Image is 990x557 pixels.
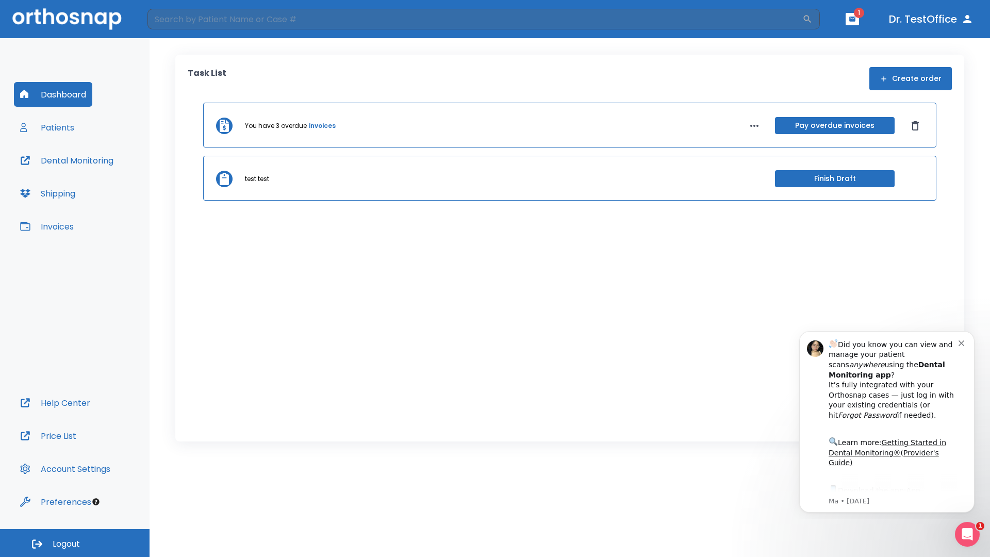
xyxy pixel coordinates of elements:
[955,522,980,547] iframe: Intercom live chat
[45,175,175,184] p: Message from Ma, sent 4w ago
[175,16,183,24] button: Dismiss notification
[14,148,120,173] button: Dental Monitoring
[14,214,80,239] button: Invoices
[245,121,307,130] p: You have 3 overdue
[45,162,175,215] div: Download the app: | ​ Let us know if you need help getting started!
[53,538,80,550] span: Logout
[14,181,81,206] button: Shipping
[885,10,978,28] button: Dr. TestOffice
[775,170,895,187] button: Finish Draft
[14,390,96,415] button: Help Center
[12,8,122,29] img: Orthosnap
[45,165,137,183] a: App Store
[245,174,269,184] p: test test
[188,67,226,90] p: Task List
[309,121,336,130] a: invoices
[869,67,952,90] button: Create order
[775,117,895,134] button: Pay overdue invoices
[14,456,117,481] button: Account Settings
[14,423,82,448] button: Price List
[784,322,990,519] iframe: Intercom notifications message
[14,82,92,107] button: Dashboard
[976,522,984,530] span: 1
[14,489,97,514] button: Preferences
[91,497,101,506] div: Tooltip anchor
[907,118,923,134] button: Dismiss
[854,8,864,18] span: 1
[147,9,802,29] input: Search by Patient Name or Case #
[14,115,80,140] button: Patients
